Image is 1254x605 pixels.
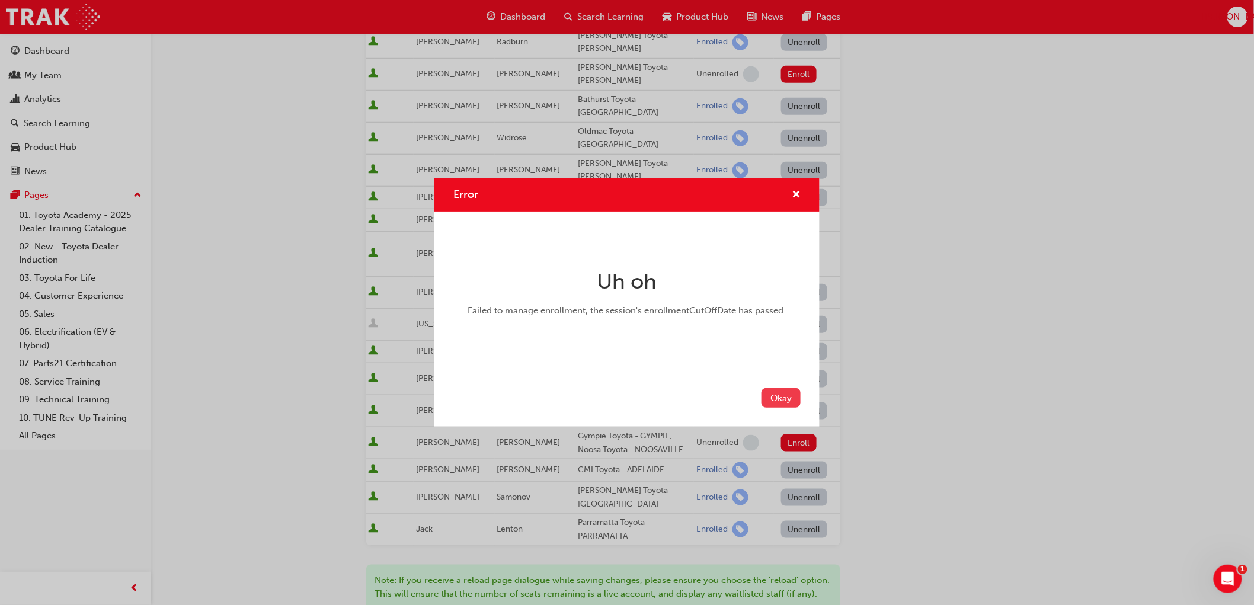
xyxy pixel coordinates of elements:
button: Okay [762,388,801,408]
span: 1 [1238,565,1247,574]
h1: Uh oh [458,268,796,295]
span: Error [453,188,478,201]
div: Error [434,178,820,427]
div: Failed to manage enrollment, the session's enrollmentCutOffDate has passed. [458,304,796,318]
button: cross-icon [792,188,801,203]
span: cross-icon [792,190,801,201]
iframe: Intercom live chat [1214,565,1242,593]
